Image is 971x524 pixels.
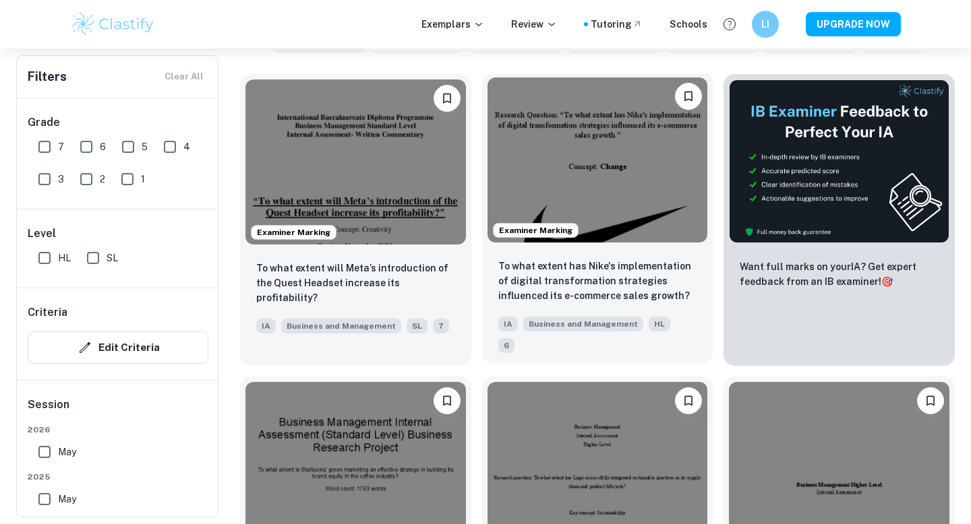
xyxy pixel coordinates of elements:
[498,259,697,303] p: To what extent has Nike's implementation of digital transformation strategies influenced its e-co...
[28,226,208,242] h6: Level
[523,317,643,331] span: Business and Management
[281,319,401,333] span: Business and Management
[670,17,707,32] a: Schools
[482,74,713,366] a: Examiner MarkingBookmarkTo what extent has Nike's implementation of digital transformation strate...
[421,17,484,32] p: Exemplars
[240,74,471,366] a: Examiner MarkingBookmarkTo what extent will Meta’s introduction of the Quest Headset increase its...
[58,445,76,459] span: May
[28,397,208,424] h6: Session
[724,74,955,366] a: ThumbnailWant full marks on yourIA? Get expert feedback from an IB examiner!
[142,139,148,154] span: 5
[28,67,67,86] h6: Filters
[407,319,428,333] span: SL
[488,77,708,242] img: Business and Management IA example thumbnail: To what extent has Nike's implementation
[881,276,893,287] span: 🎯
[256,261,455,305] p: To what extent will Meta’s introduction of the Quest Headset increase its profitability?
[434,387,461,414] button: Bookmark
[245,79,466,244] img: Business and Management IA example thumbnail: To what extent will Meta’s introduction
[141,172,145,187] span: 1
[498,317,518,331] span: IA
[58,172,64,187] span: 3
[718,13,741,36] button: Help and Feedback
[511,17,557,32] p: Review
[100,139,106,154] span: 6
[28,304,67,321] h6: Criteria
[752,11,779,38] button: LI
[729,79,949,243] img: Thumbnail
[58,139,64,154] span: 7
[675,387,702,414] button: Bookmark
[591,17,643,32] a: Tutoring
[758,17,773,32] h6: LI
[252,226,336,238] span: Examiner Marking
[58,251,71,265] span: HL
[649,317,670,331] span: HL
[28,471,208,483] span: 2025
[434,85,461,112] button: Bookmark
[28,424,208,436] span: 2026
[107,251,118,265] span: SL
[806,12,901,36] button: UPGRADE NOW
[58,492,76,506] span: May
[675,83,702,110] button: Bookmark
[494,224,578,236] span: Examiner Marking
[28,331,208,364] button: Edit Criteria
[433,319,449,333] span: 7
[498,338,514,353] span: 6
[28,114,208,131] h6: Grade
[70,11,156,38] img: Clastify logo
[100,172,105,187] span: 2
[740,259,939,289] p: Want full marks on your IA ? Get expert feedback from an IB examiner!
[183,139,190,154] span: 4
[256,319,276,333] span: IA
[917,387,944,414] button: Bookmark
